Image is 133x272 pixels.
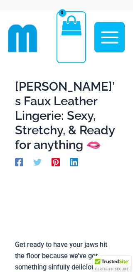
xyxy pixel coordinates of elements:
[57,11,86,63] a: View Shopping Cart, empty
[15,79,118,152] h1: [PERSON_NAME]’s Faux Leather Lingerie: Sexy, Stretchy, & Ready for anything 🫦
[8,24,37,53] img: cropped mm emblem
[93,256,131,272] div: TrustedSite Certified
[33,158,42,167] a: Twitter
[70,158,78,167] a: Linkedin
[52,158,60,167] a: Pinterest
[15,158,23,167] a: Facebook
